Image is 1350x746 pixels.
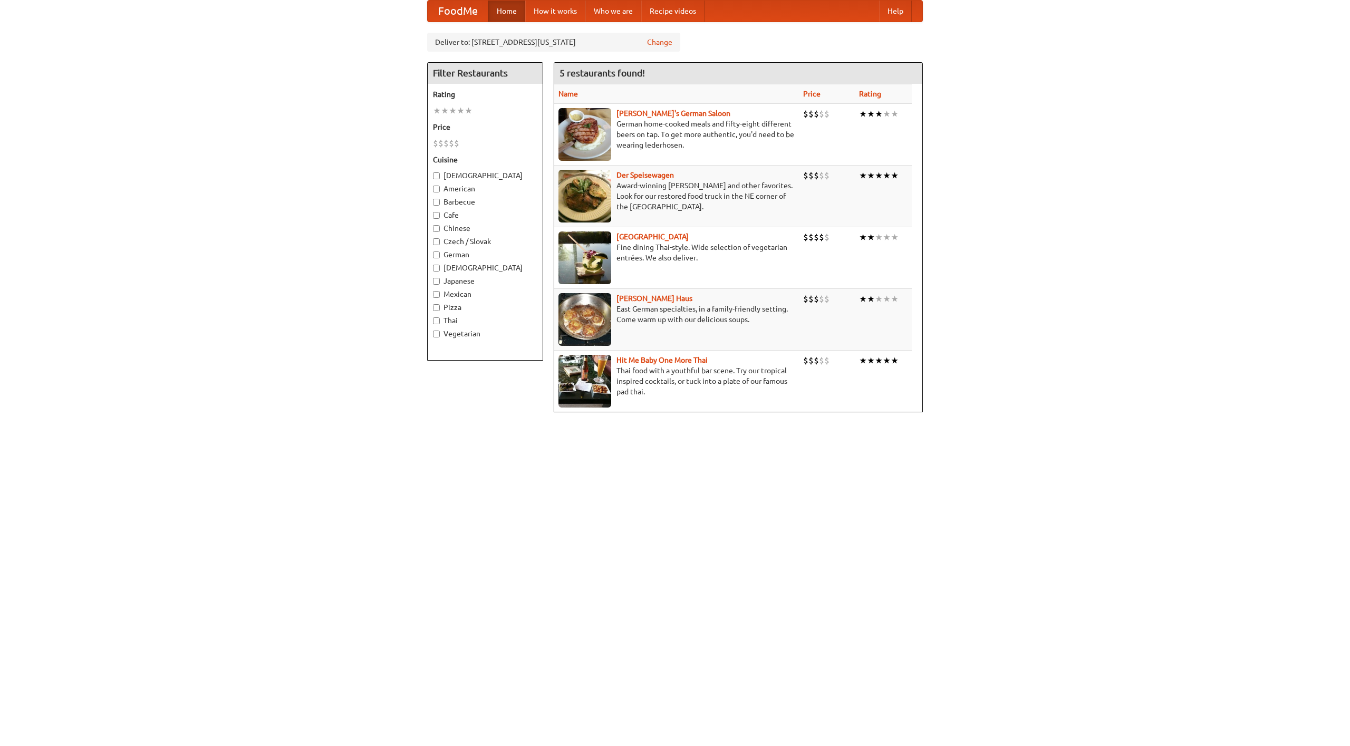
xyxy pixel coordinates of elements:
a: Rating [859,90,881,98]
label: Pizza [433,302,537,313]
li: ★ [875,293,883,305]
li: $ [824,355,830,366]
li: $ [824,108,830,120]
input: Japanese [433,278,440,285]
li: $ [824,170,830,181]
h5: Cuisine [433,154,537,165]
li: ★ [875,170,883,181]
li: ★ [875,231,883,243]
li: $ [819,231,824,243]
li: $ [814,108,819,120]
img: babythai.jpg [558,355,611,408]
ng-pluralize: 5 restaurants found! [560,68,645,78]
li: $ [803,170,808,181]
a: Price [803,90,821,98]
img: kohlhaus.jpg [558,293,611,346]
li: $ [814,355,819,366]
li: $ [808,293,814,305]
li: $ [433,138,438,149]
li: ★ [465,105,472,117]
label: Mexican [433,289,537,299]
li: $ [443,138,449,149]
li: $ [803,231,808,243]
p: Fine dining Thai-style. Wide selection of vegetarian entrées. We also deliver. [558,242,795,263]
a: [GEOGRAPHIC_DATA] [616,232,689,241]
li: ★ [875,355,883,366]
input: German [433,251,440,258]
li: $ [824,231,830,243]
input: Pizza [433,304,440,311]
li: ★ [891,355,899,366]
a: [PERSON_NAME] Haus [616,294,692,303]
li: ★ [867,231,875,243]
img: esthers.jpg [558,108,611,161]
input: [DEMOGRAPHIC_DATA] [433,172,440,179]
input: Cafe [433,212,440,219]
li: ★ [859,108,867,120]
li: $ [814,293,819,305]
li: $ [819,108,824,120]
label: Vegetarian [433,328,537,339]
li: $ [808,355,814,366]
a: Der Speisewagen [616,171,674,179]
li: ★ [883,293,891,305]
li: ★ [457,105,465,117]
li: ★ [859,231,867,243]
p: German home-cooked meals and fifty-eight different beers on tap. To get more authentic, you'd nee... [558,119,795,150]
li: ★ [867,170,875,181]
input: American [433,186,440,192]
a: Name [558,90,578,98]
label: Czech / Slovak [433,236,537,247]
label: [DEMOGRAPHIC_DATA] [433,170,537,181]
input: Barbecue [433,199,440,206]
li: $ [819,293,824,305]
li: $ [803,293,808,305]
h4: Filter Restaurants [428,63,543,84]
li: ★ [883,170,891,181]
input: Chinese [433,225,440,232]
img: satay.jpg [558,231,611,284]
li: ★ [883,108,891,120]
label: German [433,249,537,260]
a: Hit Me Baby One More Thai [616,356,708,364]
li: $ [819,170,824,181]
img: speisewagen.jpg [558,170,611,222]
h5: Price [433,122,537,132]
li: $ [454,138,459,149]
h5: Rating [433,89,537,100]
li: ★ [891,293,899,305]
li: ★ [867,293,875,305]
label: [DEMOGRAPHIC_DATA] [433,263,537,273]
li: ★ [433,105,441,117]
input: Thai [433,317,440,324]
li: ★ [867,108,875,120]
li: $ [819,355,824,366]
label: Barbecue [433,197,537,207]
a: FoodMe [428,1,488,22]
li: ★ [867,355,875,366]
input: Czech / Slovak [433,238,440,245]
li: $ [808,231,814,243]
p: East German specialties, in a family-friendly setting. Come warm up with our delicious soups. [558,304,795,325]
li: ★ [441,105,449,117]
a: [PERSON_NAME]'s German Saloon [616,109,730,118]
li: $ [803,108,808,120]
p: Award-winning [PERSON_NAME] and other favorites. Look for our restored food truck in the NE corne... [558,180,795,212]
div: Deliver to: [STREET_ADDRESS][US_STATE] [427,33,680,52]
a: Home [488,1,525,22]
a: Change [647,37,672,47]
label: Japanese [433,276,537,286]
li: ★ [891,170,899,181]
li: ★ [883,231,891,243]
li: $ [824,293,830,305]
p: Thai food with a youthful bar scene. Try our tropical inspired cocktails, or tuck into a plate of... [558,365,795,397]
li: ★ [875,108,883,120]
input: [DEMOGRAPHIC_DATA] [433,265,440,272]
li: ★ [859,293,867,305]
li: ★ [859,355,867,366]
li: $ [814,170,819,181]
li: $ [808,108,814,120]
a: Recipe videos [641,1,705,22]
